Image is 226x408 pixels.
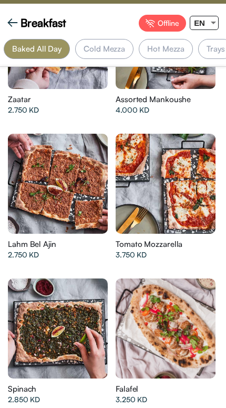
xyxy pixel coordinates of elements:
[8,239,56,250] span: Lahm Bel Ajin
[8,94,30,105] span: Zaatar
[139,15,186,32] div: Offline
[194,18,205,27] span: EN
[7,17,18,28] img: header%20back%20button.svg
[20,15,66,31] span: Breakfast
[139,39,193,59] div: Hot Mezza
[75,39,133,59] div: Cold Mezza
[8,384,36,394] span: Spinach
[116,250,147,260] span: 3.750 KD
[116,394,147,405] span: 3.250 KD
[116,384,138,394] span: Falafel
[146,19,155,27] img: Offline%20Icon.svg
[8,394,40,405] span: 2.850 KD
[4,39,70,59] div: Baked All Day
[8,105,39,115] span: 2.750 KD
[116,105,149,115] span: 4.000 KD
[8,250,39,260] span: 2.750 KD
[116,239,182,250] span: Tomato Mozzarella
[116,94,191,105] span: Assorted Mankoushe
